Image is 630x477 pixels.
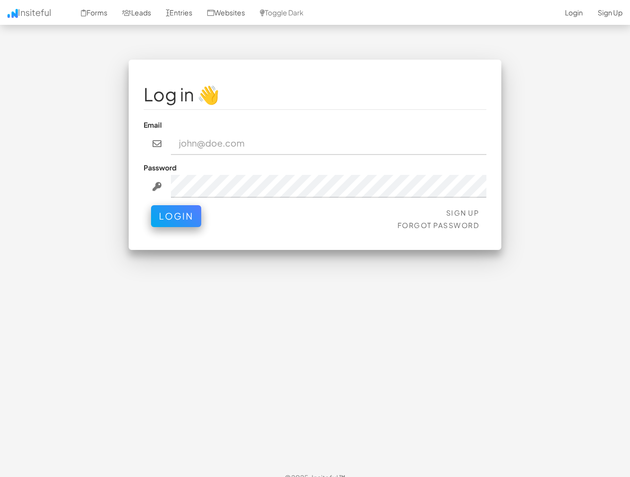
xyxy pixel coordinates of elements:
[171,132,487,155] input: john@doe.com
[144,84,486,104] h1: Log in 👋
[144,162,176,172] label: Password
[144,120,162,130] label: Email
[7,9,18,18] img: icon.png
[397,221,479,230] a: Forgot Password
[446,208,479,217] a: Sign Up
[151,205,201,227] button: Login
